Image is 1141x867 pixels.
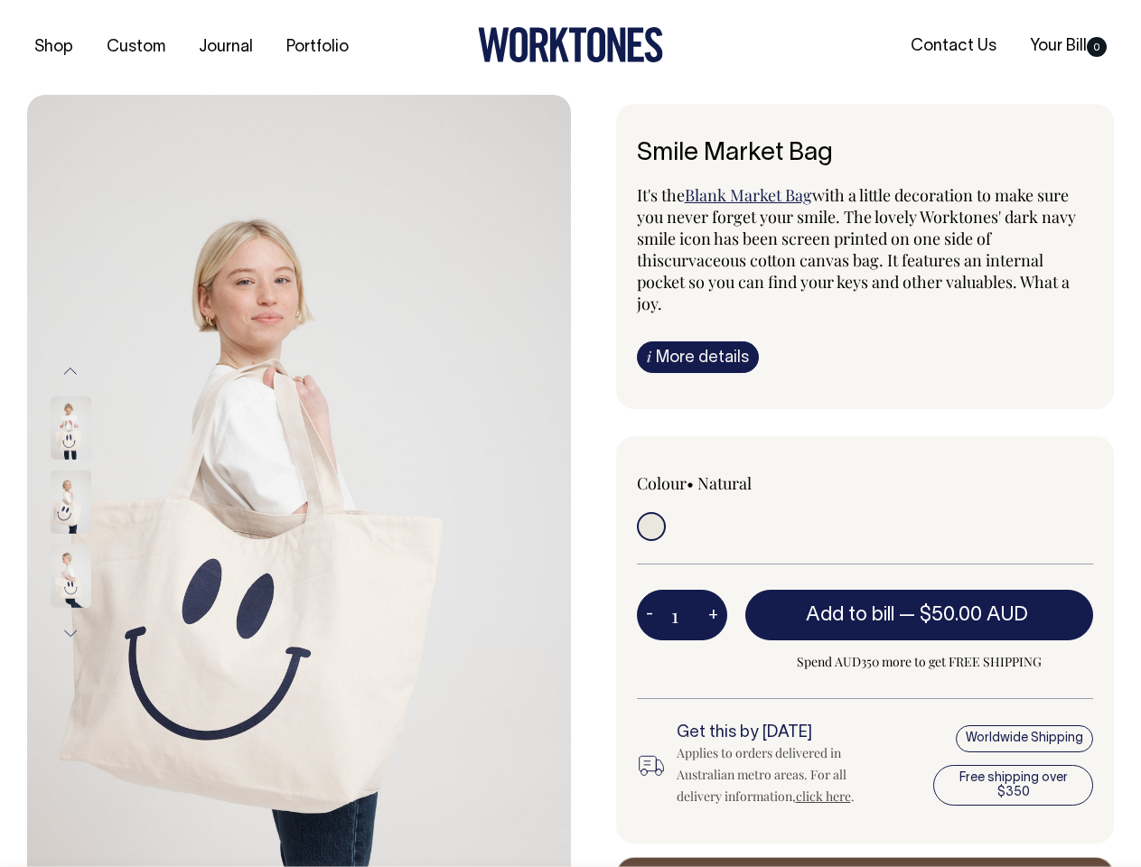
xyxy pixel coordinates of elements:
span: Spend AUD350 more to get FREE SHIPPING [745,651,1094,673]
h6: Get this by [DATE] [677,724,885,742]
button: - [637,597,662,633]
span: • [687,472,694,494]
span: Add to bill [806,606,894,624]
a: Portfolio [279,33,356,62]
button: + [699,597,727,633]
span: curvaceous cotton canvas bag. It features an internal pocket so you can find your keys and other ... [637,249,1070,314]
div: Applies to orders delivered in Australian metro areas. For all delivery information, . [677,742,885,807]
button: Next [57,613,84,654]
h6: Smile Market Bag [637,140,1094,168]
a: Blank Market Bag [685,184,812,206]
a: iMore details [637,341,759,373]
a: Your Bill0 [1023,32,1114,61]
span: 0 [1087,37,1107,57]
a: Contact Us [903,32,1004,61]
img: Smile Market Bag [51,396,91,460]
div: Colour [637,472,819,494]
img: Smile Market Bag [51,545,91,608]
a: Journal [192,33,260,62]
img: Smile Market Bag [51,471,91,534]
a: Shop [27,33,80,62]
a: Custom [99,33,173,62]
label: Natural [697,472,752,494]
span: $50.00 AUD [920,606,1028,624]
span: — [899,606,1033,624]
p: It's the with a little decoration to make sure you never forget your smile. The lovely Worktones'... [637,184,1094,314]
span: i [647,347,651,366]
a: click here [796,788,851,805]
button: Add to bill —$50.00 AUD [745,590,1094,640]
button: Previous [57,350,84,391]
